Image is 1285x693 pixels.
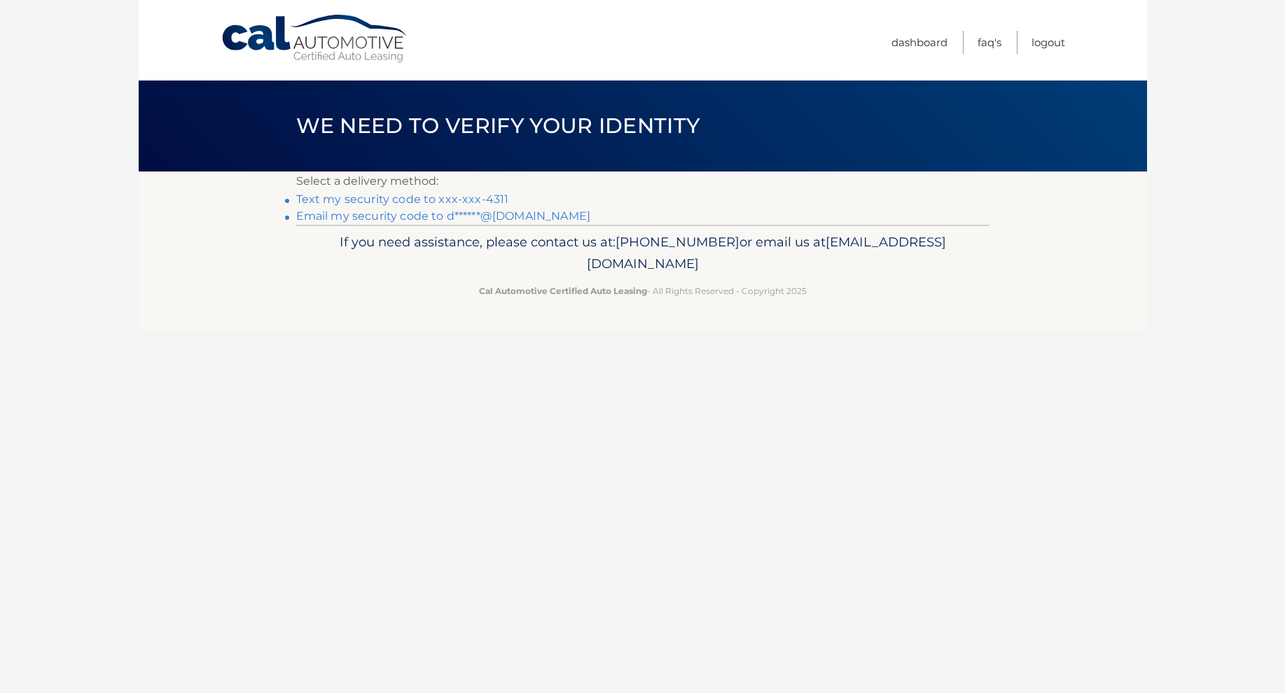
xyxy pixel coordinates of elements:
p: If you need assistance, please contact us at: or email us at [305,231,980,276]
p: Select a delivery method: [296,171,989,191]
strong: Cal Automotive Certified Auto Leasing [479,286,647,296]
span: We need to verify your identity [296,113,700,139]
a: Email my security code to d******@[DOMAIN_NAME] [296,209,591,223]
a: Dashboard [891,31,947,54]
a: Text my security code to xxx-xxx-4311 [296,192,509,206]
a: FAQ's [978,31,1001,54]
a: Logout [1032,31,1065,54]
span: [PHONE_NUMBER] [616,234,739,250]
a: Cal Automotive [221,14,410,64]
p: - All Rights Reserved - Copyright 2025 [305,283,980,298]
